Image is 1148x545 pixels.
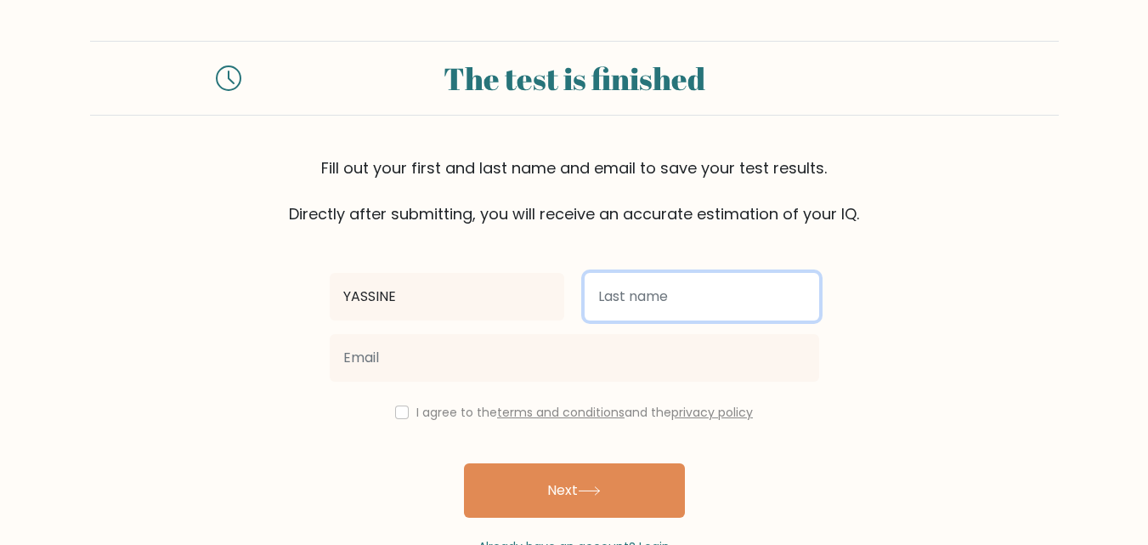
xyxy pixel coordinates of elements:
input: Last name [585,273,819,321]
a: terms and conditions [497,404,625,421]
input: Email [330,334,819,382]
a: privacy policy [671,404,753,421]
button: Next [464,463,685,518]
input: First name [330,273,564,321]
div: Fill out your first and last name and email to save your test results. Directly after submitting,... [90,156,1059,225]
div: The test is finished [262,55,887,101]
label: I agree to the and the [416,404,753,421]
